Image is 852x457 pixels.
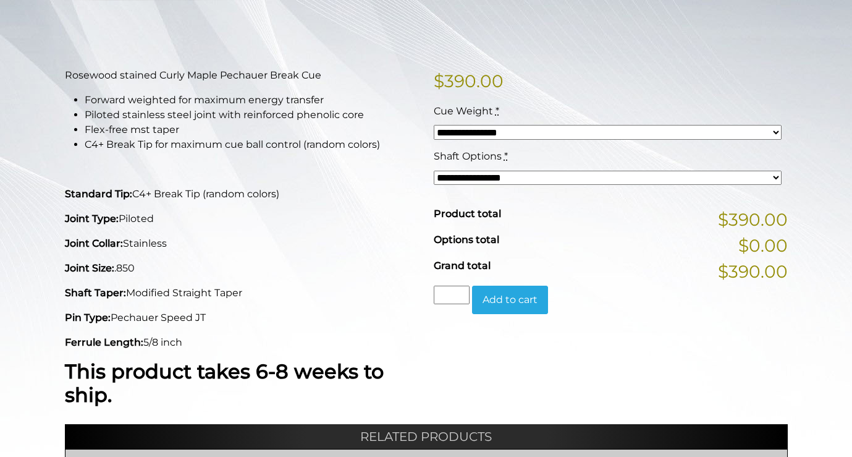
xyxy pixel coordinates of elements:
[65,236,419,251] p: Stainless
[85,93,419,108] li: Forward weighted for maximum energy transfer
[65,211,419,226] p: Piloted
[85,137,419,152] li: C4+ Break Tip for maximum cue ball control (random colors)
[65,213,119,224] strong: Joint Type:
[65,237,123,249] strong: Joint Collar:
[496,105,499,117] abbr: required
[65,286,419,301] p: Modified Straight Taper
[65,261,419,276] p: .850
[434,208,501,220] span: Product total
[718,258,788,284] span: $390.00
[65,359,384,407] strong: This product takes 6-8 weeks to ship.
[85,108,419,122] li: Piloted stainless steel joint with reinforced phenolic core
[504,150,508,162] abbr: required
[434,70,444,92] span: $
[65,68,419,83] p: Rosewood stained Curly Maple Pechauer Break Cue
[65,336,143,348] strong: Ferrule Length:
[738,233,788,258] span: $0.00
[472,286,548,314] button: Add to cart
[65,424,788,449] h2: Related products
[65,187,419,202] p: C4+ Break Tip (random colors)
[65,188,132,200] strong: Standard Tip:
[434,70,504,92] bdi: 390.00
[65,312,111,323] strong: Pin Type:
[65,262,114,274] strong: Joint Size:
[434,105,493,117] span: Cue Weight
[434,286,470,304] input: Product quantity
[434,260,491,271] span: Grand total
[65,287,126,299] strong: Shaft Taper:
[85,122,419,137] li: Flex-free mst taper
[65,310,419,325] p: Pechauer Speed JT
[434,234,499,246] span: Options total
[718,207,788,233] span: $390.00
[65,335,419,350] p: 5/8 inch
[434,150,502,162] span: Shaft Options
